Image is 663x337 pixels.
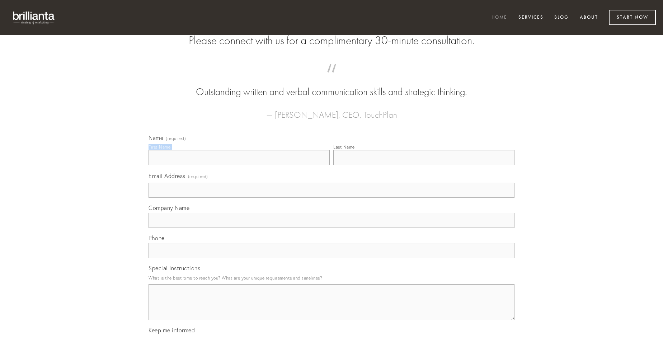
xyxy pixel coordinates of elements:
[149,265,200,272] span: Special Instructions
[487,12,512,24] a: Home
[149,134,163,141] span: Name
[149,34,514,47] h2: Please connect with us for a complimentary 30-minute consultation.
[188,172,208,181] span: (required)
[7,7,61,28] img: brillianta - research, strategy, marketing
[149,144,170,150] div: First Name
[149,204,189,211] span: Company Name
[609,10,656,25] a: Start Now
[166,136,186,141] span: (required)
[149,273,514,283] p: What is the best time to reach you? What are your unique requirements and timelines?
[550,12,573,24] a: Blog
[149,172,185,179] span: Email Address
[160,99,503,122] figcaption: — [PERSON_NAME], CEO, TouchPlan
[149,327,195,334] span: Keep me informed
[333,144,355,150] div: Last Name
[149,234,165,242] span: Phone
[514,12,548,24] a: Services
[160,71,503,99] blockquote: Outstanding written and verbal communication skills and strategic thinking.
[575,12,603,24] a: About
[160,71,503,85] span: “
